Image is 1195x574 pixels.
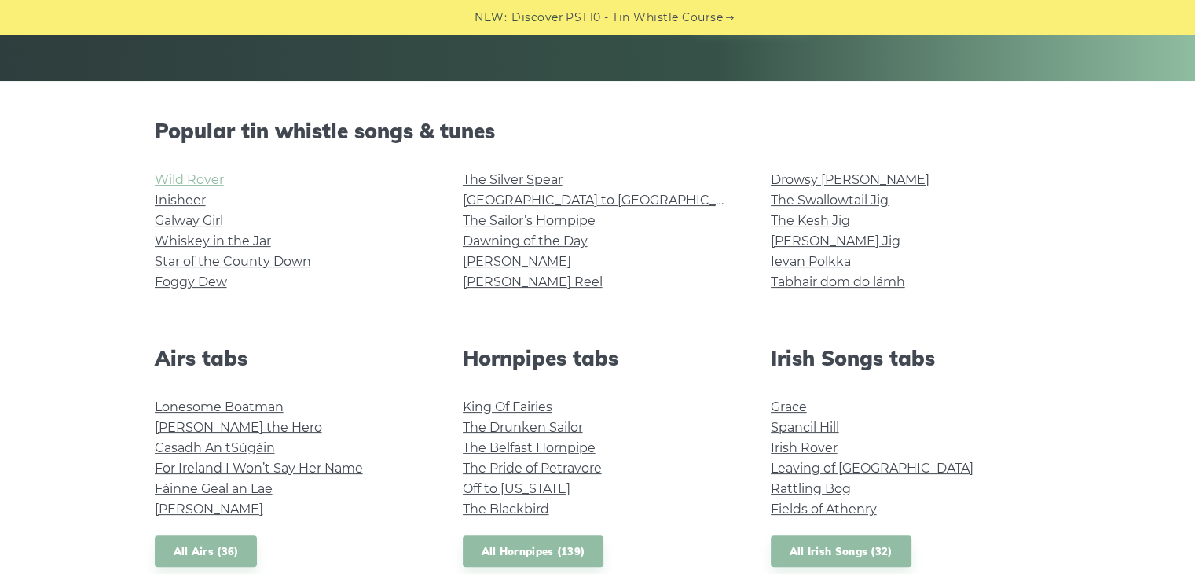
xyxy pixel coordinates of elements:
[463,535,604,568] a: All Hornpipes (139)
[771,346,1041,370] h2: Irish Songs tabs
[771,274,905,289] a: Tabhair dom do lámh
[155,502,263,517] a: [PERSON_NAME]
[155,234,271,248] a: Whiskey in the Jar
[463,172,563,187] a: The Silver Spear
[771,481,851,496] a: Rattling Bog
[463,481,570,496] a: Off to [US_STATE]
[463,193,753,208] a: [GEOGRAPHIC_DATA] to [GEOGRAPHIC_DATA]
[155,119,1041,143] h2: Popular tin whistle songs & tunes
[155,346,425,370] h2: Airs tabs
[155,440,275,455] a: Casadh An tSúgáin
[155,254,311,269] a: Star of the County Down
[463,399,552,414] a: King Of Fairies
[463,502,549,517] a: The Blackbird
[771,502,877,517] a: Fields of Athenry
[566,9,723,27] a: PST10 - Tin Whistle Course
[155,399,284,414] a: Lonesome Boatman
[771,399,807,414] a: Grace
[155,213,223,228] a: Galway Girl
[771,254,851,269] a: Ievan Polkka
[155,193,206,208] a: Inisheer
[771,213,850,228] a: The Kesh Jig
[771,440,838,455] a: Irish Rover
[463,234,588,248] a: Dawning of the Day
[771,461,973,476] a: Leaving of [GEOGRAPHIC_DATA]
[155,481,273,496] a: Fáinne Geal an Lae
[511,9,563,27] span: Discover
[771,420,839,435] a: Spancil Hill
[155,172,224,187] a: Wild Rover
[475,9,507,27] span: NEW:
[463,254,571,269] a: [PERSON_NAME]
[463,346,733,370] h2: Hornpipes tabs
[771,234,900,248] a: [PERSON_NAME] Jig
[463,420,583,435] a: The Drunken Sailor
[155,535,258,568] a: All Airs (36)
[155,420,322,435] a: [PERSON_NAME] the Hero
[463,461,602,476] a: The Pride of Petravore
[463,213,596,228] a: The Sailor’s Hornpipe
[463,440,596,455] a: The Belfast Hornpipe
[155,274,227,289] a: Foggy Dew
[155,461,363,476] a: For Ireland I Won’t Say Her Name
[771,193,889,208] a: The Swallowtail Jig
[463,274,603,289] a: [PERSON_NAME] Reel
[771,535,911,568] a: All Irish Songs (32)
[771,172,929,187] a: Drowsy [PERSON_NAME]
